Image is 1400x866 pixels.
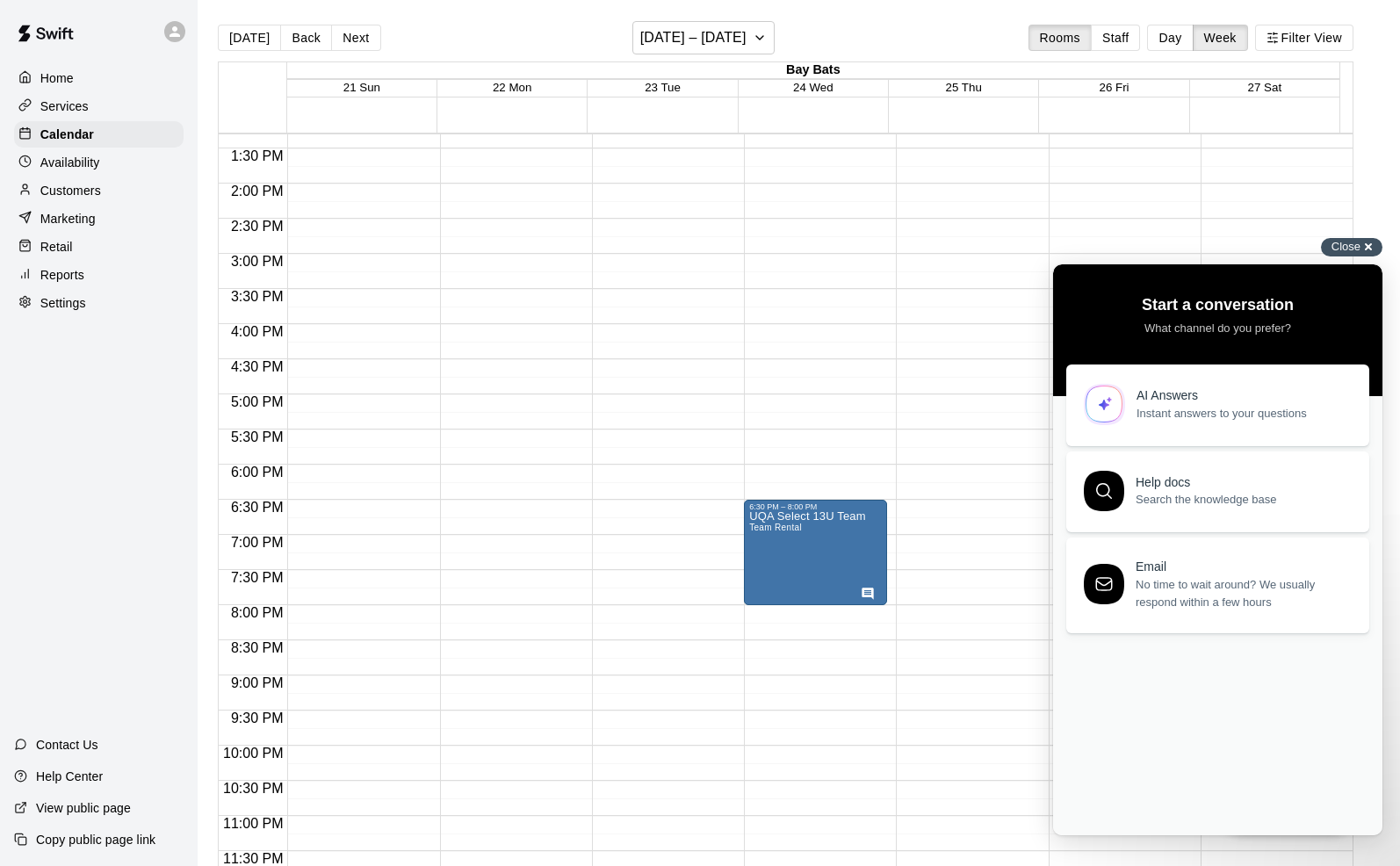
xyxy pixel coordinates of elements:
span: 1:30 PM [227,148,288,163]
button: 24 Wed [793,81,834,94]
span: 7:00 PM [227,535,288,550]
span: 2:30 PM [227,219,288,234]
span: 8:30 PM [227,640,288,655]
button: Week [1193,25,1248,51]
span: 11:00 PM [219,816,287,831]
button: [DATE] [218,25,281,51]
span: 4:30 PM [227,359,288,374]
span: 4:00 PM [227,324,288,339]
a: Home [14,65,184,91]
span: Team Rental [749,523,802,532]
button: Day [1147,25,1193,51]
span: 6:30 PM [227,500,288,515]
p: Copy public page link [36,831,155,848]
span: 11:30 PM [219,851,287,866]
p: Availability [40,154,100,171]
a: Marketing [14,206,184,232]
button: Next [331,25,380,51]
button: 26 Fri [1099,81,1129,94]
button: 21 Sun [343,81,380,94]
p: Contact Us [36,736,98,754]
button: Back [280,25,332,51]
p: Customers [40,182,101,199]
span: 10:30 PM [219,781,287,796]
span: 7:30 PM [227,570,288,585]
div: 6:30 PM – 8:00 PM: UQA Select 13U Team [744,500,887,605]
span: 2:00 PM [227,184,288,198]
h6: [DATE] – [DATE] [640,25,747,50]
a: Customers [14,177,184,204]
p: Calendar [40,126,94,143]
button: 27 Sat [1248,81,1282,94]
span: 9:00 PM [227,675,288,690]
span: 5:00 PM [227,394,288,409]
p: Services [40,97,89,115]
button: 25 Thu [946,81,982,94]
div: 6:30 PM – 8:00 PM [749,502,882,511]
p: View public page [36,799,131,817]
a: Retail [14,234,184,260]
p: Retail [40,238,73,256]
button: [DATE] – [DATE] [632,21,776,54]
p: Home [40,69,74,87]
p: Settings [40,294,86,312]
span: 10:00 PM [219,746,287,761]
div: Bay Bats [287,62,1339,79]
button: Filter View [1255,25,1353,51]
button: 23 Tue [645,81,681,94]
span: 3:00 PM [227,254,288,269]
span: 8:00 PM [227,605,288,620]
button: Close [1321,238,1382,256]
a: Reports [14,262,184,288]
button: Rooms [1028,25,1092,51]
a: Settings [14,290,184,316]
svg: Has notes [861,587,875,601]
span: 5:30 PM [227,429,288,444]
a: Services [14,93,184,119]
p: Marketing [40,210,96,227]
p: Help Center [36,768,103,785]
button: Staff [1091,25,1141,51]
span: 9:30 PM [227,711,288,725]
button: 22 Mon [493,81,531,94]
p: Reports [40,266,84,284]
a: Calendar [14,121,184,148]
span: 6:00 PM [227,465,288,480]
span: 3:30 PM [227,289,288,304]
a: Availability [14,149,184,176]
span: Close [1331,240,1360,253]
iframe: Help Scout Beacon - Live Chat, Contact Form, and Knowledge Base [1053,264,1382,835]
